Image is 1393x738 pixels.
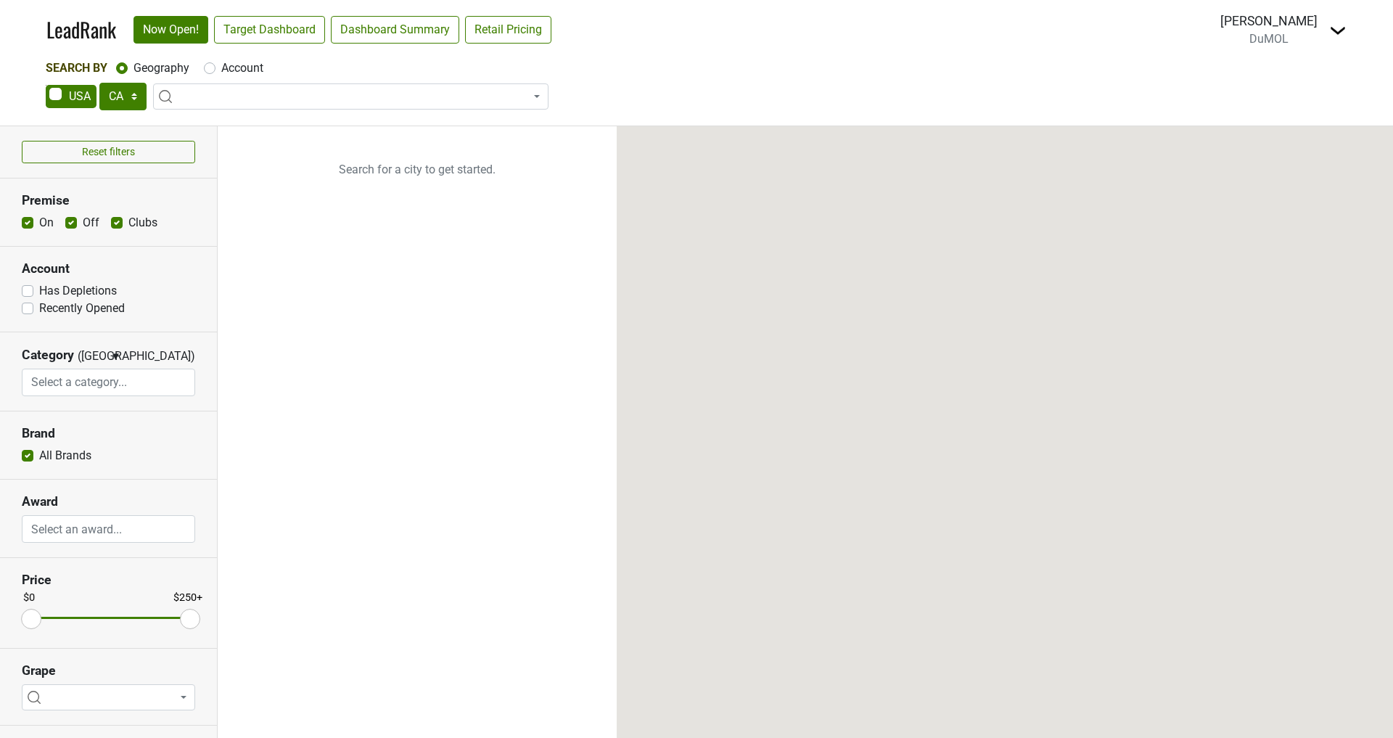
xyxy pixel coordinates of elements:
[46,15,116,45] a: LeadRank
[133,60,189,77] label: Geography
[39,300,125,317] label: Recently Opened
[465,16,551,44] a: Retail Pricing
[214,16,325,44] a: Target Dashboard
[22,193,195,208] h3: Premise
[22,426,195,441] h3: Brand
[133,16,208,44] a: Now Open!
[22,369,195,396] input: Select a category...
[173,591,202,607] div: $250+
[39,282,117,300] label: Has Depletions
[110,350,121,363] span: ▼
[331,16,459,44] a: Dashboard Summary
[78,348,107,369] span: ([GEOGRAPHIC_DATA])
[83,214,99,231] label: Off
[22,663,195,678] h3: Grape
[22,261,195,276] h3: Account
[1220,12,1318,30] div: [PERSON_NAME]
[1329,22,1347,39] img: Dropdown Menu
[22,515,195,543] input: Select an award...
[39,447,91,464] label: All Brands
[218,126,617,213] p: Search for a city to get started.
[22,348,74,363] h3: Category
[128,214,157,231] label: Clubs
[22,141,195,163] button: Reset filters
[22,573,195,588] h3: Price
[221,60,263,77] label: Account
[22,494,195,509] h3: Award
[46,61,107,75] span: Search By
[39,214,54,231] label: On
[1249,32,1289,46] span: DuMOL
[23,591,35,607] div: $0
